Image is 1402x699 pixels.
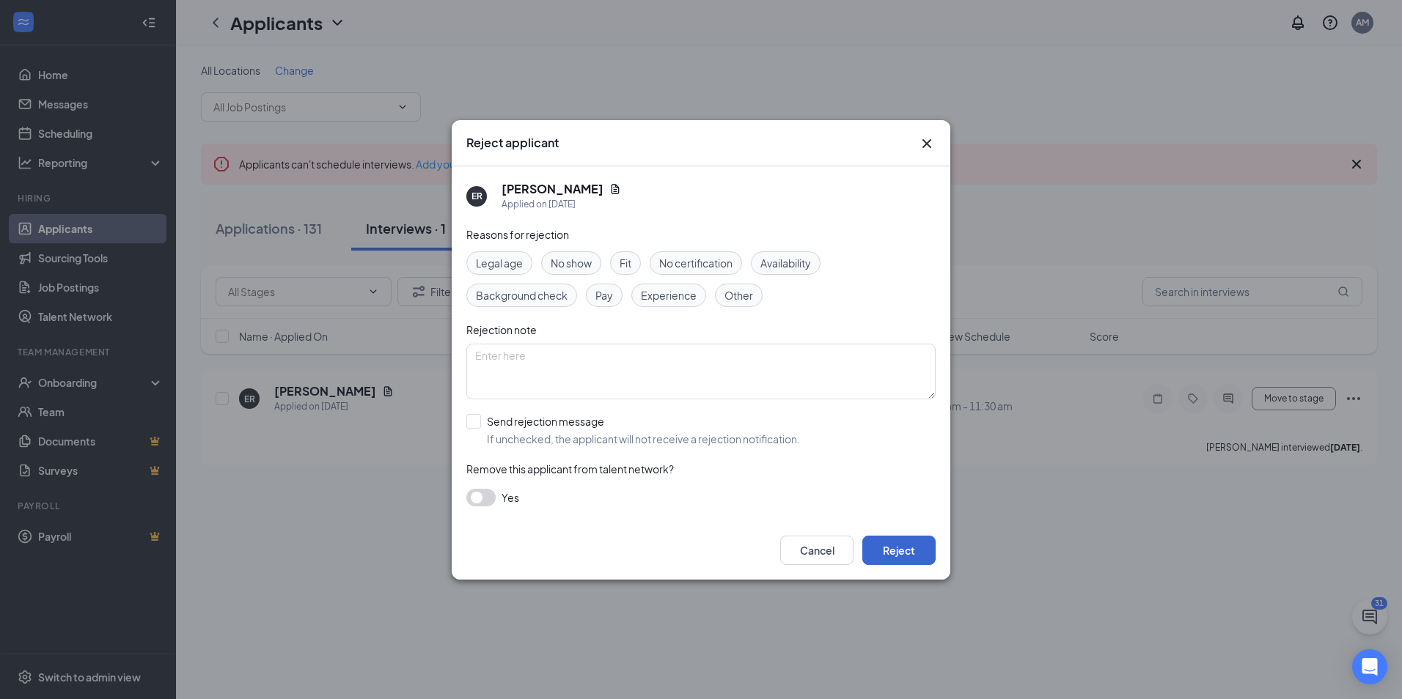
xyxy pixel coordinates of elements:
[551,255,592,271] span: No show
[609,183,621,195] svg: Document
[918,135,936,152] svg: Cross
[760,255,811,271] span: Availability
[476,287,568,303] span: Background check
[476,255,523,271] span: Legal age
[595,287,613,303] span: Pay
[471,190,482,202] div: ER
[466,135,559,151] h3: Reject applicant
[502,181,603,197] h5: [PERSON_NAME]
[641,287,697,303] span: Experience
[466,462,674,476] span: Remove this applicant from talent network?
[502,489,519,506] span: Yes
[724,287,753,303] span: Other
[862,536,936,565] button: Reject
[659,255,733,271] span: No certification
[502,197,621,212] div: Applied on [DATE]
[620,255,631,271] span: Fit
[466,323,537,336] span: Rejection note
[780,536,854,565] button: Cancel
[1352,649,1387,684] div: Open Intercom Messenger
[466,228,569,241] span: Reasons for rejection
[918,135,936,152] button: Close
